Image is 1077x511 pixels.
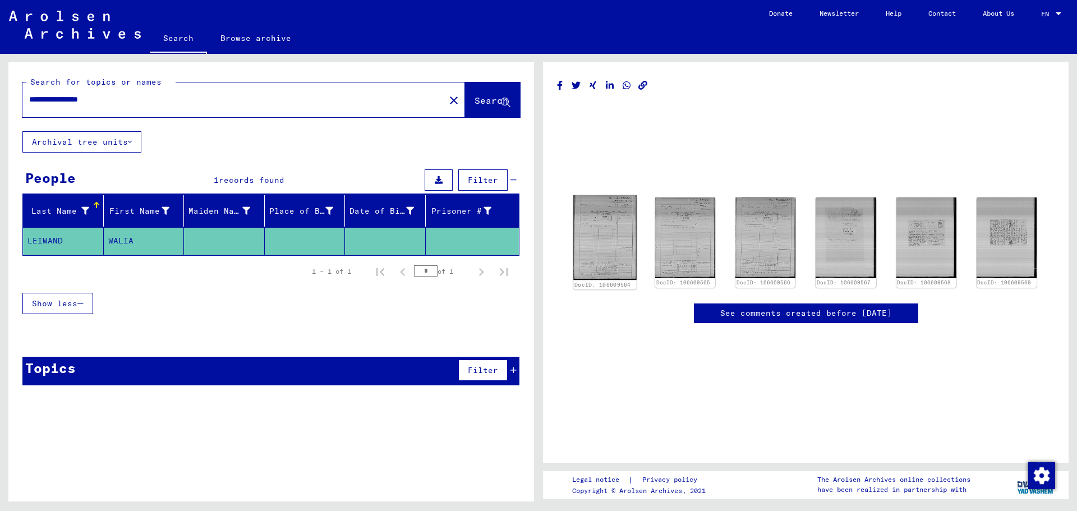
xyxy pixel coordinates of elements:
a: DocID: 106609569 [977,279,1031,286]
span: Show less [32,298,77,309]
a: Legal notice [572,474,628,486]
button: Last page [493,260,515,283]
a: DocID: 106609566 [737,279,790,286]
img: 001.jpg [735,197,795,278]
img: Change consent [1028,462,1055,489]
button: Copy link [637,79,649,93]
mat-header-cell: Date of Birth [345,195,426,227]
span: EN [1041,10,1053,18]
span: records found [219,175,284,185]
mat-header-cell: Maiden Name [184,195,265,227]
a: DocID: 106609567 [817,279,871,286]
div: Date of Birth [349,202,428,220]
button: Clear [443,89,465,111]
img: yv_logo.png [1015,471,1057,499]
div: First Name [108,202,184,220]
p: The Arolsen Archives online collections [817,475,970,485]
a: Browse archive [207,25,305,52]
a: DocID: 106609564 [574,282,631,288]
div: | [572,474,711,486]
span: Filter [468,175,498,185]
mat-header-cell: First Name [104,195,185,227]
a: See comments created before [DATE] [720,307,892,319]
mat-icon: close [447,94,461,107]
div: Prisoner # [430,205,492,217]
mat-cell: LEIWAND [23,227,104,255]
a: Privacy policy [633,474,711,486]
div: Place of Birth [269,202,348,220]
p: have been realized in partnership with [817,485,970,495]
button: Share on LinkedIn [604,79,616,93]
button: Share on WhatsApp [621,79,633,93]
div: People [25,168,76,188]
div: First Name [108,205,170,217]
a: DocID: 106609568 [897,279,951,286]
span: Filter [468,365,498,375]
button: First page [369,260,392,283]
button: Search [465,82,520,117]
mat-header-cell: Last Name [23,195,104,227]
a: Search [150,25,207,54]
div: Prisoner # [430,202,506,220]
a: DocID: 106609565 [656,279,710,286]
img: 001.jpg [573,195,637,280]
div: Last Name [27,205,89,217]
img: 001.jpg [655,197,715,278]
div: Last Name [27,202,103,220]
p: Copyright © Arolsen Archives, 2021 [572,486,711,496]
button: Archival tree units [22,131,141,153]
div: Maiden Name [188,205,250,217]
button: Share on Twitter [570,79,582,93]
div: Maiden Name [188,202,264,220]
div: 1 – 1 of 1 [312,266,351,277]
mat-header-cell: Prisoner # [426,195,519,227]
mat-label: Search for topics or names [30,77,162,87]
button: Share on Facebook [554,79,566,93]
div: Date of Birth [349,205,414,217]
img: 001.jpg [896,197,956,278]
span: Search [475,95,508,106]
span: 1 [214,175,219,185]
img: Arolsen_neg.svg [9,11,141,39]
button: Filter [458,169,508,191]
button: Filter [458,360,508,381]
img: 001.jpg [816,197,876,278]
button: Next page [470,260,493,283]
mat-header-cell: Place of Birth [265,195,346,227]
div: Place of Birth [269,205,334,217]
img: 001.jpg [977,197,1037,278]
mat-cell: WALIA [104,227,185,255]
button: Show less [22,293,93,314]
button: Previous page [392,260,414,283]
div: of 1 [414,266,470,277]
div: Topics [25,358,76,378]
button: Share on Xing [587,79,599,93]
